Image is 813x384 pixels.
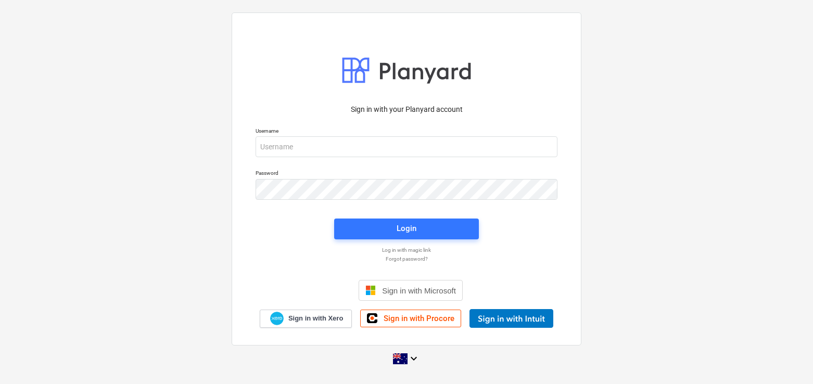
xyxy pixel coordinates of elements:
[384,314,454,323] span: Sign in with Procore
[270,312,284,326] img: Xero logo
[365,285,376,296] img: Microsoft logo
[334,219,479,239] button: Login
[382,286,456,295] span: Sign in with Microsoft
[256,170,557,178] p: Password
[250,247,563,253] a: Log in with magic link
[260,310,352,328] a: Sign in with Xero
[360,310,461,327] a: Sign in with Procore
[256,136,557,157] input: Username
[288,314,343,323] span: Sign in with Xero
[256,104,557,115] p: Sign in with your Planyard account
[256,127,557,136] p: Username
[250,255,563,262] a: Forgot password?
[408,352,420,365] i: keyboard_arrow_down
[397,222,416,235] div: Login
